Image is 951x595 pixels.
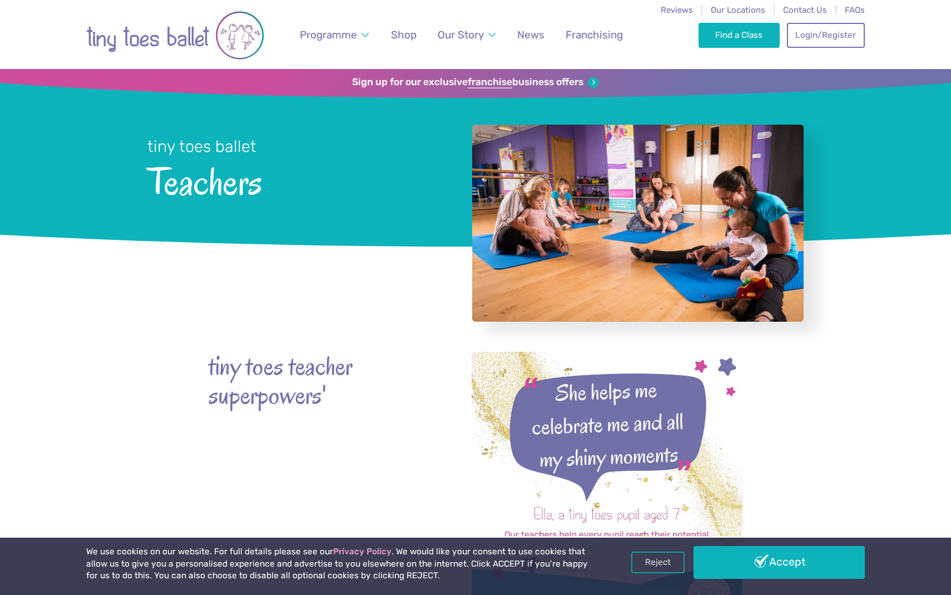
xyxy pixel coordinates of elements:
a: Shop [386,22,422,48]
a: Reviews [661,5,693,15]
strong: tiny toes teacher superpowers' [209,352,409,411]
a: FAQs [845,5,865,15]
small: tiny toes ballet [147,137,256,156]
a: Franchising [561,22,628,48]
a: Find a Class [699,23,780,47]
span: Teachers [147,158,443,203]
a: Login/Register [787,23,865,47]
a: News [512,22,549,48]
span: News [517,28,544,41]
span: Franchising [566,28,623,41]
a: Contact Us [783,5,827,15]
span: Our Story [438,28,484,41]
span: Shop [391,28,417,41]
a: Reject [631,552,685,573]
span: Programme [300,28,357,41]
a: Our Locations [711,5,765,15]
a: Accept [694,546,865,578]
a: Our Story [433,22,501,48]
a: Sign up for our exclusivefranchisebusiness offers [352,76,598,88]
p: We use cookies on our website. For full details please see our . We would like your consent to us... [86,546,592,582]
a: Privacy Policy [333,547,392,557]
a: Programme [295,22,374,48]
img: tiny toes ballet [86,7,264,63]
strong: franchise [468,76,512,88]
